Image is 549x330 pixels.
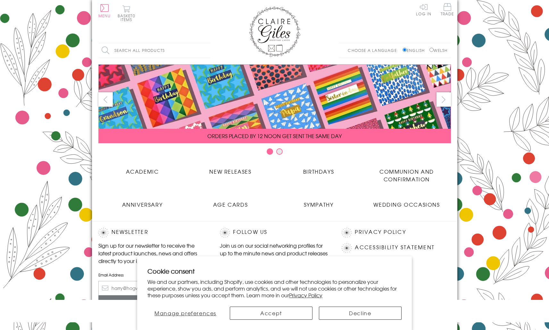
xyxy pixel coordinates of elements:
[98,43,211,58] input: Search all products
[118,5,135,21] button: Basket0 items
[122,201,163,208] span: Anniversary
[348,47,401,53] p: Choose a language:
[429,48,434,52] input: Welsh
[98,281,207,295] input: harry@hogwarts.edu
[98,13,111,19] span: Menu
[147,307,223,320] button: Manage preferences
[429,47,448,53] label: Welsh
[98,242,207,265] p: Sign up for our newsletter to receive the latest product launches, news and offers directly to yo...
[98,228,207,237] h2: Newsletter
[379,168,434,183] span: Communion and Confirmation
[276,148,283,155] button: Carousel Page 2
[319,307,402,320] button: Decline
[154,309,216,317] span: Manage preferences
[207,132,342,140] span: ORDERS PLACED BY 12 NOON GET SENT THE SAME DAY
[416,3,431,16] a: Log In
[275,163,363,175] a: Birthdays
[213,201,248,208] span: Age Cards
[441,3,454,16] span: Trade
[275,196,363,208] a: Sympathy
[98,196,187,208] a: Anniversary
[304,201,334,208] span: Sympathy
[126,168,159,175] span: Academic
[289,291,322,299] a: Privacy Policy
[209,168,251,175] span: New Releases
[147,278,402,298] p: We and our partners, including Shopify, use cookies and other technologies to personalize your ex...
[147,267,402,276] h2: Cookie consent
[303,168,334,175] span: Birthdays
[187,196,275,208] a: Age Cards
[121,13,135,22] span: 0 items
[363,163,451,183] a: Communion and Confirmation
[98,148,451,158] div: Carousel Pagination
[441,3,454,17] a: Trade
[98,272,207,278] label: Email Address
[373,201,440,208] span: Wedding Occasions
[363,196,451,208] a: Wedding Occasions
[220,242,329,265] p: Join us on our social networking profiles for up to the minute news and product releases the mome...
[98,163,187,175] a: Academic
[403,48,407,52] input: English
[230,307,312,320] button: Accept
[355,243,435,252] a: Accessibility Statement
[187,163,275,175] a: New Releases
[220,228,329,237] h2: Follow Us
[437,92,451,107] button: next
[204,43,211,58] input: Search
[267,148,273,155] button: Carousel Page 1 (Current Slide)
[98,295,207,310] input: Subscribe
[403,47,428,53] label: English
[98,4,111,18] button: Menu
[98,92,113,107] button: prev
[355,228,406,236] a: Privacy Policy
[249,6,300,57] img: Claire Giles Greetings Cards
